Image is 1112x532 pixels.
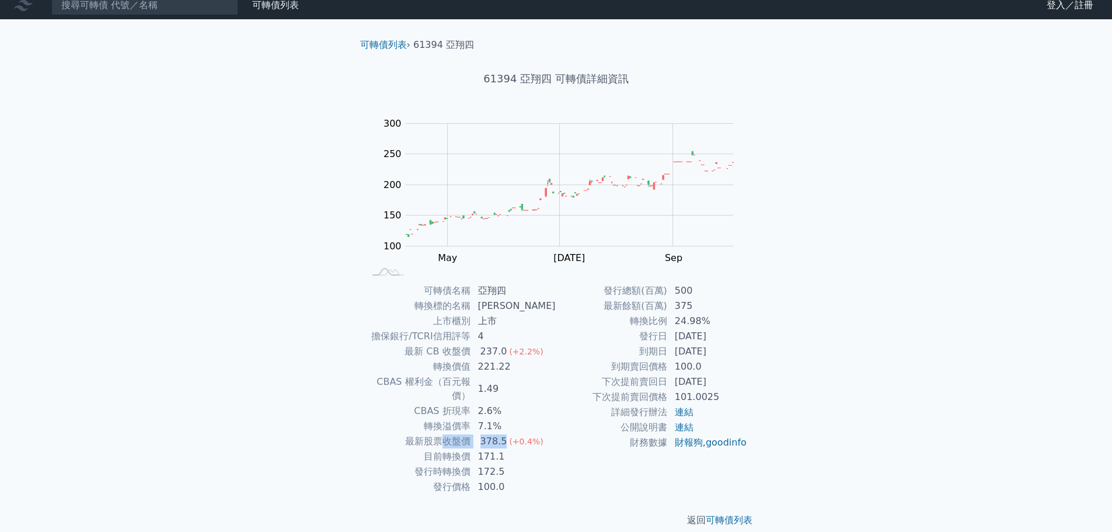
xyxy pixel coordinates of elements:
li: › [360,38,410,52]
div: 聊天小工具 [1054,476,1112,532]
td: 100.0 [471,479,556,495]
tspan: 200 [384,179,402,190]
g: Chart [378,118,751,287]
td: 最新餘額(百萬) [556,298,668,314]
td: 24.98% [668,314,748,329]
td: CBAS 權利金（百元報價） [365,374,471,404]
td: 轉換比例 [556,314,668,329]
td: 詳細發行辦法 [556,405,668,420]
div: 378.5 [478,434,510,448]
td: CBAS 折現率 [365,404,471,419]
div: 237.0 [478,345,510,359]
td: 100.0 [668,359,748,374]
td: 4 [471,329,556,344]
p: 返回 [351,513,762,527]
td: 171.1 [471,449,556,464]
td: 亞翔四 [471,283,556,298]
td: 財務數據 [556,435,668,450]
td: 下次提前賣回價格 [556,390,668,405]
h1: 61394 亞翔四 可轉債詳細資訊 [351,71,762,87]
td: 2.6% [471,404,556,419]
td: 轉換標的名稱 [365,298,471,314]
tspan: 150 [384,210,402,221]
td: 221.22 [471,359,556,374]
li: 61394 亞翔四 [413,38,474,52]
td: 上市 [471,314,556,329]
tspan: 250 [384,148,402,159]
td: , [668,435,748,450]
td: 發行價格 [365,479,471,495]
td: 最新股票收盤價 [365,434,471,449]
td: 到期日 [556,344,668,359]
td: 172.5 [471,464,556,479]
td: 1.49 [471,374,556,404]
td: 發行時轉換價 [365,464,471,479]
td: 公開說明書 [556,420,668,435]
td: 轉換價值 [365,359,471,374]
tspan: 300 [384,118,402,129]
a: 連結 [675,406,693,418]
td: 發行日 [556,329,668,344]
a: 連結 [675,422,693,433]
a: 可轉債列表 [706,514,752,526]
a: 可轉債列表 [360,39,407,50]
td: 可轉債名稱 [365,283,471,298]
td: 500 [668,283,748,298]
iframe: Chat Widget [1054,476,1112,532]
td: 最新 CB 收盤價 [365,344,471,359]
span: (+2.2%) [509,347,543,356]
tspan: 100 [384,241,402,252]
td: 375 [668,298,748,314]
td: 7.1% [471,419,556,434]
td: 下次提前賣回日 [556,374,668,390]
td: [DATE] [668,329,748,344]
td: 到期賣回價格 [556,359,668,374]
td: [DATE] [668,374,748,390]
tspan: [DATE] [553,252,585,263]
tspan: May [438,252,457,263]
td: [DATE] [668,344,748,359]
td: 101.0025 [668,390,748,405]
td: 擔保銀行/TCRI信用評等 [365,329,471,344]
td: 目前轉換價 [365,449,471,464]
td: 上市櫃別 [365,314,471,329]
span: (+0.4%) [509,437,543,446]
td: 轉換溢價率 [365,419,471,434]
tspan: Sep [665,252,682,263]
a: goodinfo [706,437,747,448]
td: 發行總額(百萬) [556,283,668,298]
a: 財報狗 [675,437,703,448]
td: [PERSON_NAME] [471,298,556,314]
